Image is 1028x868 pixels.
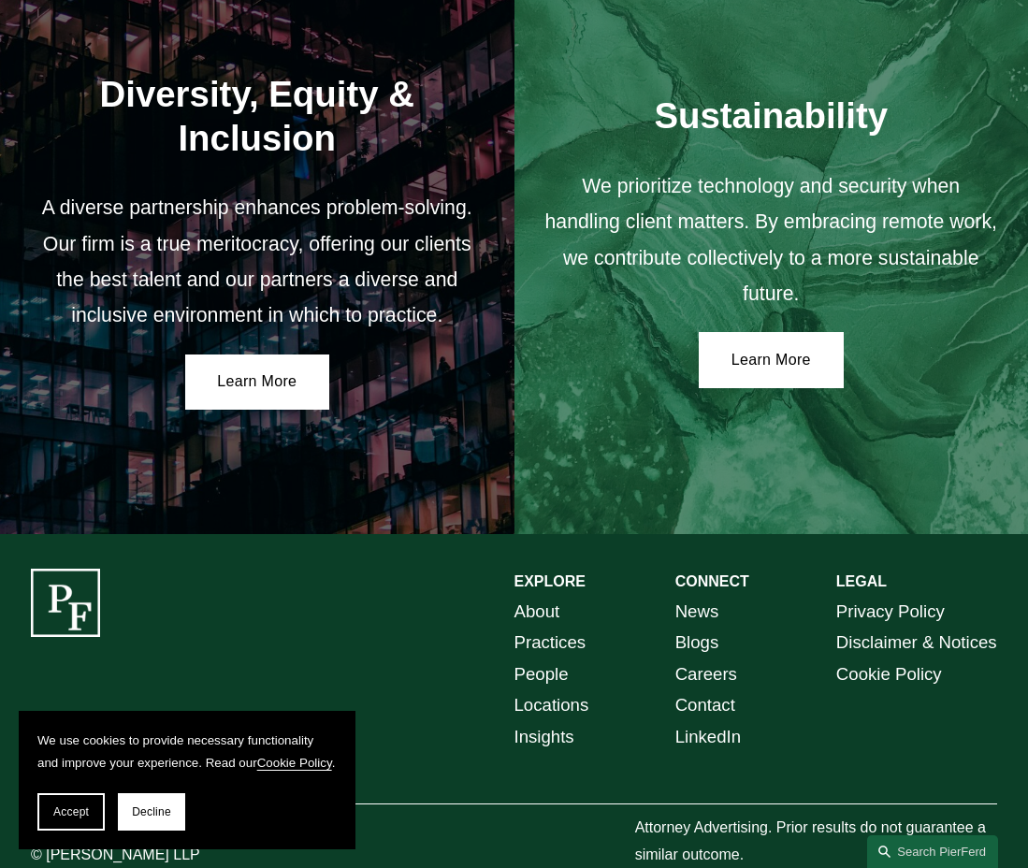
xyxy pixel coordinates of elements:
a: Contact [675,689,735,721]
a: Cookie Policy [836,658,942,690]
a: About [514,596,560,628]
h2: Sustainability [544,94,997,138]
a: Careers [675,658,737,690]
strong: CONNECT [675,573,749,589]
a: News [675,596,719,628]
p: We prioritize technology and security when handling client matters. By embracing remote work, we ... [544,168,997,311]
strong: LEGAL [836,573,887,589]
span: Accept [53,805,89,818]
button: Decline [118,793,185,831]
a: Learn More [699,332,844,388]
h2: Diversity, Equity & Inclusion [31,73,484,160]
p: We use cookies to provide necessary functionality and improve your experience. Read our . [37,730,337,774]
a: Insights [514,721,574,753]
a: Blogs [675,627,719,658]
section: Cookie banner [19,711,355,849]
a: Locations [514,689,589,721]
a: People [514,658,569,690]
a: Search this site [867,835,998,868]
strong: EXPLORE [514,573,586,589]
a: Disclaimer & Notices [836,627,997,658]
a: Privacy Policy [836,596,945,628]
button: Accept [37,793,105,831]
p: A diverse partnership enhances problem-solving. Our firm is a true meritocracy, offering our clie... [31,190,484,333]
span: Decline [132,805,171,818]
a: Practices [514,627,586,658]
a: Learn More [185,354,330,411]
a: Cookie Policy [257,756,332,770]
a: LinkedIn [675,721,741,753]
